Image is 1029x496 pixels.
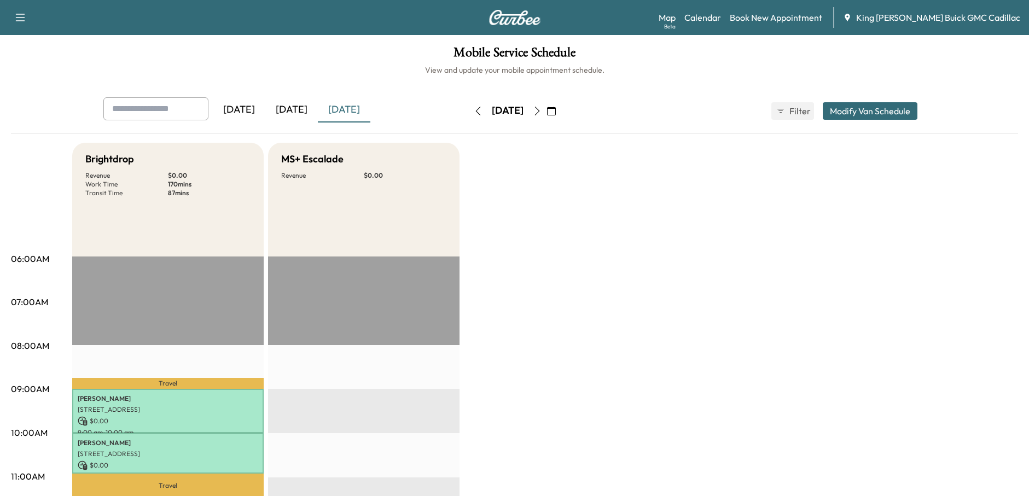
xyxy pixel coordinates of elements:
[11,426,48,439] p: 10:00AM
[78,439,258,447] p: [PERSON_NAME]
[78,416,258,426] p: $ 0.00
[72,378,264,389] p: Travel
[168,171,251,180] p: $ 0.00
[684,11,721,24] a: Calendar
[730,11,822,24] a: Book New Appointment
[85,180,168,189] p: Work Time
[11,46,1018,65] h1: Mobile Service Schedule
[281,171,364,180] p: Revenue
[78,394,258,403] p: [PERSON_NAME]
[281,151,344,167] h5: MS+ Escalade
[168,180,251,189] p: 170 mins
[489,10,541,25] img: Curbee Logo
[364,171,446,180] p: $ 0.00
[78,428,258,437] p: 9:00 am - 10:00 am
[85,171,168,180] p: Revenue
[11,470,45,483] p: 11:00AM
[771,102,814,120] button: Filter
[265,97,318,122] div: [DATE]
[85,189,168,197] p: Transit Time
[78,460,258,470] p: $ 0.00
[78,450,258,458] p: [STREET_ADDRESS]
[11,295,48,308] p: 07:00AM
[823,102,917,120] button: Modify Van Schedule
[78,472,258,481] p: 10:00 am - 10:55 am
[11,382,49,395] p: 09:00AM
[492,104,524,118] div: [DATE]
[11,65,1018,75] h6: View and update your mobile appointment schedule.
[856,11,1020,24] span: King [PERSON_NAME] Buick GMC Cadillac
[168,189,251,197] p: 87 mins
[78,405,258,414] p: [STREET_ADDRESS]
[11,339,49,352] p: 08:00AM
[85,151,134,167] h5: Brightdrop
[664,22,676,31] div: Beta
[789,104,809,118] span: Filter
[318,97,370,122] div: [DATE]
[213,97,265,122] div: [DATE]
[11,252,49,265] p: 06:00AM
[659,11,676,24] a: MapBeta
